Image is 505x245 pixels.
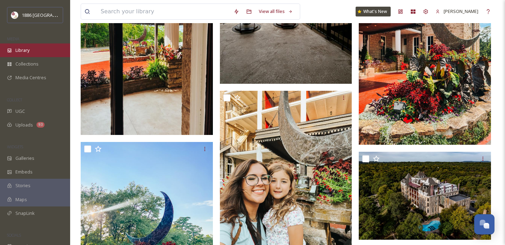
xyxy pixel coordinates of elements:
span: Galleries [15,155,34,162]
span: [PERSON_NAME] [444,8,478,14]
input: Search your library [97,4,230,19]
span: Media Centres [15,74,46,81]
span: Collections [15,61,39,67]
span: MEDIA [7,36,19,41]
span: Maps [15,196,27,203]
span: 1886 [GEOGRAPHIC_DATA] [22,12,77,18]
span: Stories [15,182,31,189]
span: Library [15,47,29,54]
a: View all files [255,5,296,18]
span: Embeds [15,169,33,175]
span: SnapLink [15,210,35,217]
span: WIDGETS [7,144,23,149]
img: logos.png [11,12,18,19]
button: Open Chat [474,214,494,234]
span: COLLECT [7,97,22,102]
div: 93 [36,122,45,128]
span: SOCIALS [7,232,21,238]
a: [PERSON_NAME] [432,5,482,18]
a: What's New [356,7,391,16]
img: DJI_0201-edit.jpg [359,152,491,240]
span: UGC [15,108,25,115]
span: Uploads [15,122,33,128]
